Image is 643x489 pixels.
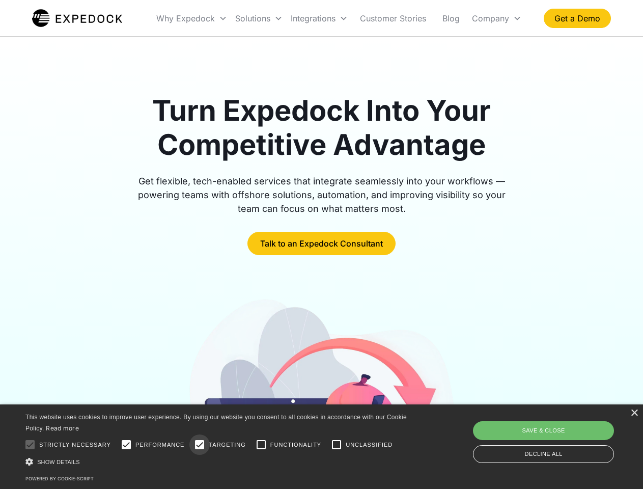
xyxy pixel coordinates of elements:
a: home [32,8,122,29]
span: This website uses cookies to improve user experience. By using our website you consent to all coo... [25,414,407,432]
iframe: Chat Widget [473,379,643,489]
span: Strictly necessary [39,441,111,449]
span: Unclassified [346,441,393,449]
div: Company [472,13,509,23]
div: Integrations [291,13,336,23]
a: Read more [46,424,79,432]
a: Talk to an Expedock Consultant [247,232,396,255]
span: Show details [37,459,80,465]
img: Expedock Logo [32,8,122,29]
a: Customer Stories [352,1,434,36]
div: Integrations [287,1,352,36]
span: Targeting [209,441,245,449]
div: Get flexible, tech-enabled services that integrate seamlessly into your workflows — powering team... [126,174,517,215]
div: Solutions [231,1,287,36]
div: Why Expedock [152,1,231,36]
a: Blog [434,1,468,36]
div: Solutions [235,13,270,23]
h1: Turn Expedock Into Your Competitive Advantage [126,94,517,162]
a: Powered by cookie-script [25,476,94,481]
div: Show details [25,456,410,467]
a: Get a Demo [544,9,611,28]
div: Why Expedock [156,13,215,23]
span: Performance [135,441,185,449]
div: Company [468,1,525,36]
span: Functionality [270,441,321,449]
